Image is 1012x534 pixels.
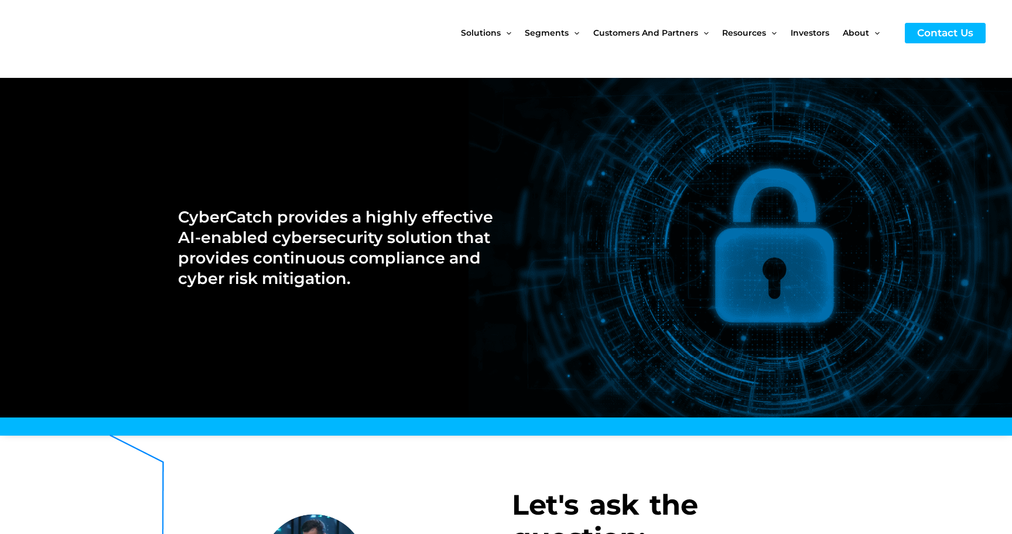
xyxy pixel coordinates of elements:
[461,8,501,57] span: Solutions
[569,8,579,57] span: Menu Toggle
[20,9,161,57] img: CyberCatch
[461,8,893,57] nav: Site Navigation: New Main Menu
[905,23,986,43] a: Contact Us
[869,8,880,57] span: Menu Toggle
[525,8,569,57] span: Segments
[178,207,493,289] h2: CyberCatch provides a highly effective AI-enabled cybersecurity solution that provides continuous...
[593,8,698,57] span: Customers and Partners
[501,8,511,57] span: Menu Toggle
[698,8,709,57] span: Menu Toggle
[843,8,869,57] span: About
[791,8,829,57] span: Investors
[791,8,843,57] a: Investors
[766,8,777,57] span: Menu Toggle
[722,8,766,57] span: Resources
